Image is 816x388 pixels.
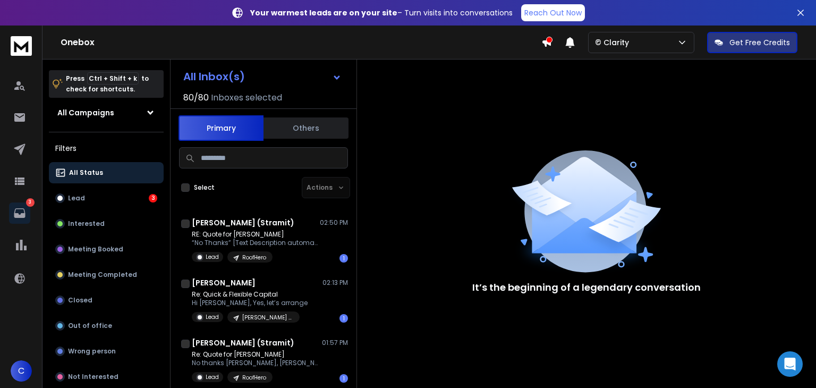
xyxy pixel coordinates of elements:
[11,360,32,382] button: C
[68,347,116,356] p: Wrong person
[707,32,797,53] button: Get Free Credits
[178,115,263,141] button: Primary
[192,350,319,359] p: Re: Quote for [PERSON_NAME]
[242,314,293,322] p: [PERSON_NAME] - Property Developers
[192,290,308,299] p: Re: Quick & Flexible Capital
[183,71,245,82] h1: All Inbox(s)
[66,73,149,95] p: Press to check for shortcuts.
[9,203,30,224] a: 3
[175,66,350,87] button: All Inbox(s)
[192,299,308,307] p: Hi [PERSON_NAME], Yes, let’s arrange
[250,7,513,18] p: – Turn visits into conversations
[242,254,266,262] p: RoofHero
[49,264,164,285] button: Meeting Completed
[521,4,585,21] a: Reach Out Now
[49,239,164,260] button: Meeting Booked
[69,168,103,177] p: All Status
[250,7,397,18] strong: Your warmest leads are on your site
[68,373,118,381] p: Not Interested
[777,351,803,377] div: Open Intercom Messenger
[87,72,139,85] span: Ctrl + Shift + k
[322,279,348,287] p: 02:13 PM
[206,313,219,321] p: Lead
[49,188,164,209] button: Lead3
[49,141,164,156] h3: Filters
[211,91,282,104] h3: Inboxes selected
[68,194,85,203] p: Lead
[68,296,92,305] p: Closed
[61,36,541,49] h1: Onebox
[68,220,105,228] p: Interested
[11,36,32,56] img: logo
[339,374,348,383] div: 1
[49,315,164,336] button: Out of office
[206,253,219,261] p: Lead
[183,91,209,104] span: 80 / 80
[192,277,256,288] h1: [PERSON_NAME]
[192,359,319,367] p: No thanks [PERSON_NAME], [PERSON_NAME]
[49,290,164,311] button: Closed
[595,37,633,48] p: © Clarity
[149,194,157,203] div: 3
[68,245,123,254] p: Meeting Booked
[192,217,294,228] h1: [PERSON_NAME] (Stramit)
[472,280,701,295] p: It’s the beginning of a legendary conversation
[242,374,266,382] p: RoofHero
[49,213,164,234] button: Interested
[322,339,348,347] p: 01:57 PM
[339,314,348,323] div: 1
[68,271,137,279] p: Meeting Completed
[68,322,112,330] p: Out of office
[57,107,114,118] h1: All Campaigns
[206,373,219,381] p: Lead
[192,338,294,348] h1: [PERSON_NAME] (Stramit)
[192,239,319,247] p: “No Thanks” [Text Description automatically
[49,366,164,387] button: Not Interested
[26,198,35,207] p: 3
[524,7,582,18] p: Reach Out Now
[49,341,164,362] button: Wrong person
[49,162,164,183] button: All Status
[49,102,164,123] button: All Campaigns
[320,218,348,227] p: 02:50 PM
[192,230,319,239] p: RE: Quote for [PERSON_NAME]
[729,37,790,48] p: Get Free Credits
[339,254,348,263] div: 1
[263,116,348,140] button: Others
[194,183,215,192] label: Select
